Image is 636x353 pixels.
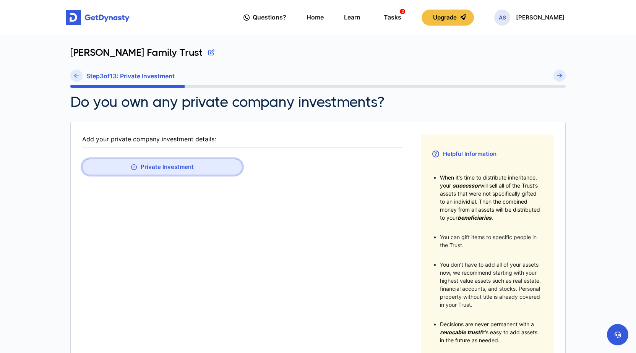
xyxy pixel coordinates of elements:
a: Learn [344,6,360,28]
span: When it's time to distribute inheritance, your will sell all of the Trust’s assets that were not ... [440,174,540,221]
span: beneficiaries [458,214,492,221]
li: You can gift items to specific people in the Trust. [440,233,542,249]
span: 2 [400,9,405,14]
h3: Helpful Information [432,146,542,162]
div: [PERSON_NAME] Family Trust [70,47,566,70]
h2: Do you own any private company investments? [70,94,385,110]
a: Home [307,6,324,28]
div: Tasks [384,10,401,24]
a: Questions? [243,6,286,28]
button: Private Investment [82,159,242,175]
h6: Step 3 of 13 : Private Investment [86,73,175,80]
p: [PERSON_NAME] [516,15,565,21]
span: revocable trust! [440,329,482,335]
span: successor [453,182,480,189]
li: You don’t have to add all of your assets now, we recommend starting with your highest value asset... [440,261,542,309]
button: Upgrade [422,10,474,26]
span: Decisions are never permanent with a It’s easy to add assets in the future as needed. [440,321,537,343]
button: AS[PERSON_NAME] [494,10,565,26]
a: Tasks2 [381,6,401,28]
div: Add your private company investment details: [82,134,402,144]
span: AS [494,10,510,26]
span: Questions? [253,10,286,24]
img: Get started for free with Dynasty Trust Company [66,10,130,25]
